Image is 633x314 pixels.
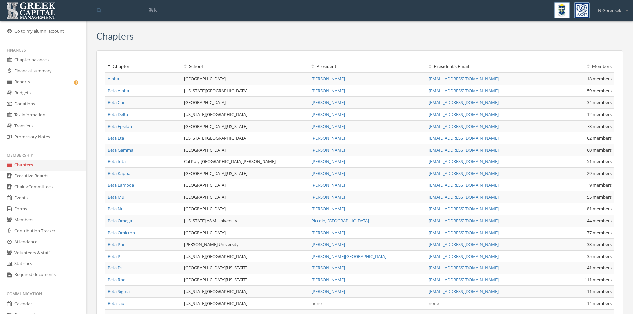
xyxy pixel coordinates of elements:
[587,288,612,294] span: 11 members
[429,206,499,212] a: [EMAIL_ADDRESS][DOMAIN_NAME]
[108,194,124,200] a: Beta Mu
[108,135,124,141] a: Beta Eta
[181,274,309,286] td: [GEOGRAPHIC_DATA][US_STATE]
[184,63,306,70] div: School
[181,156,309,168] td: Cal Poly [GEOGRAPHIC_DATA][PERSON_NAME]
[429,123,499,129] a: [EMAIL_ADDRESS][DOMAIN_NAME]
[108,206,124,212] a: Beta Nu
[108,63,179,70] div: Chapter
[149,6,157,13] span: ⌘K
[429,135,499,141] a: [EMAIL_ADDRESS][DOMAIN_NAME]
[181,262,309,274] td: [GEOGRAPHIC_DATA][US_STATE]
[587,241,612,247] span: 33 members
[429,288,499,294] a: [EMAIL_ADDRESS][DOMAIN_NAME]
[311,123,345,129] a: [PERSON_NAME]
[587,206,612,212] span: 81 members
[429,230,499,236] a: [EMAIL_ADDRESS][DOMAIN_NAME]
[311,63,423,70] div: President
[587,253,612,259] span: 35 members
[429,277,499,283] a: [EMAIL_ADDRESS][DOMAIN_NAME]
[108,182,134,188] a: Beta Lambda
[429,147,499,153] a: [EMAIL_ADDRESS][DOMAIN_NAME]
[108,99,124,105] a: Beta Chi
[181,239,309,251] td: [PERSON_NAME] University
[108,218,132,224] a: Beta Omega
[429,253,499,259] a: [EMAIL_ADDRESS][DOMAIN_NAME]
[587,265,612,271] span: 41 members
[587,218,612,224] span: 44 members
[108,158,126,164] a: Beta Iota
[311,99,345,105] a: [PERSON_NAME]
[311,76,345,82] a: [PERSON_NAME]
[311,135,345,141] a: [PERSON_NAME]
[108,76,119,82] a: Alpha
[587,230,612,236] span: 77 members
[181,120,309,132] td: [GEOGRAPHIC_DATA][US_STATE]
[429,63,541,70] div: President 's Email
[311,194,345,200] a: [PERSON_NAME]
[587,194,612,200] span: 55 members
[311,88,345,94] a: [PERSON_NAME]
[181,203,309,215] td: [GEOGRAPHIC_DATA]
[587,158,612,164] span: 51 members
[311,253,386,259] a: [PERSON_NAME][GEOGRAPHIC_DATA]
[108,241,124,247] a: Beta Phi
[429,111,499,117] a: [EMAIL_ADDRESS][DOMAIN_NAME]
[587,123,612,129] span: 73 members
[429,88,499,94] a: [EMAIL_ADDRESS][DOMAIN_NAME]
[181,286,309,298] td: [US_STATE][GEOGRAPHIC_DATA]
[108,300,124,306] a: Beta Tau
[587,135,612,141] span: 62 members
[546,63,612,70] div: Members
[311,111,345,117] a: [PERSON_NAME]
[181,97,309,109] td: [GEOGRAPHIC_DATA]
[181,85,309,97] td: [US_STATE][GEOGRAPHIC_DATA]
[108,277,126,283] a: Beta Rho
[108,170,130,176] a: Beta Kappa
[311,265,345,271] a: [PERSON_NAME]
[429,170,499,176] a: [EMAIL_ADDRESS][DOMAIN_NAME]
[311,182,345,188] a: [PERSON_NAME]
[311,277,345,283] a: [PERSON_NAME]
[181,73,309,85] td: [GEOGRAPHIC_DATA]
[429,99,499,105] a: [EMAIL_ADDRESS][DOMAIN_NAME]
[311,230,345,236] a: [PERSON_NAME]
[587,99,612,105] span: 34 members
[311,170,345,176] a: [PERSON_NAME]
[429,194,499,200] a: [EMAIL_ADDRESS][DOMAIN_NAME]
[181,144,309,156] td: [GEOGRAPHIC_DATA]
[108,230,135,236] a: Beta Omicron
[587,170,612,176] span: 29 members
[587,88,612,94] span: 59 members
[594,2,628,14] div: N Gorensek
[96,31,134,41] h3: Chapters
[108,147,133,153] a: Beta Gamma
[181,179,309,191] td: [GEOGRAPHIC_DATA]
[108,253,121,259] a: Beta Pi
[181,297,309,309] td: [US_STATE][GEOGRAPHIC_DATA]
[429,265,499,271] a: [EMAIL_ADDRESS][DOMAIN_NAME]
[181,227,309,239] td: [GEOGRAPHIC_DATA]
[429,76,499,82] a: [EMAIL_ADDRESS][DOMAIN_NAME]
[429,300,439,306] span: none
[587,147,612,153] span: 60 members
[108,288,130,294] a: Beta Sigma
[587,76,612,82] span: 18 members
[598,7,621,14] span: N Gorensek
[181,167,309,179] td: [GEOGRAPHIC_DATA][US_STATE]
[311,241,345,247] a: [PERSON_NAME]
[181,250,309,262] td: [US_STATE][GEOGRAPHIC_DATA]
[108,123,132,129] a: Beta Epsilon
[429,241,499,247] a: [EMAIL_ADDRESS][DOMAIN_NAME]
[311,300,322,306] span: none
[587,111,612,117] span: 12 members
[181,132,309,144] td: [US_STATE][GEOGRAPHIC_DATA]
[108,265,123,271] a: Beta Psi
[585,277,612,283] span: 111 members
[181,215,309,227] td: [US_STATE] A&M University
[181,108,309,120] td: [US_STATE][GEOGRAPHIC_DATA]
[311,288,345,294] a: [PERSON_NAME]
[311,158,345,164] a: [PERSON_NAME]
[429,158,499,164] a: [EMAIL_ADDRESS][DOMAIN_NAME]
[108,88,129,94] a: Beta Alpha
